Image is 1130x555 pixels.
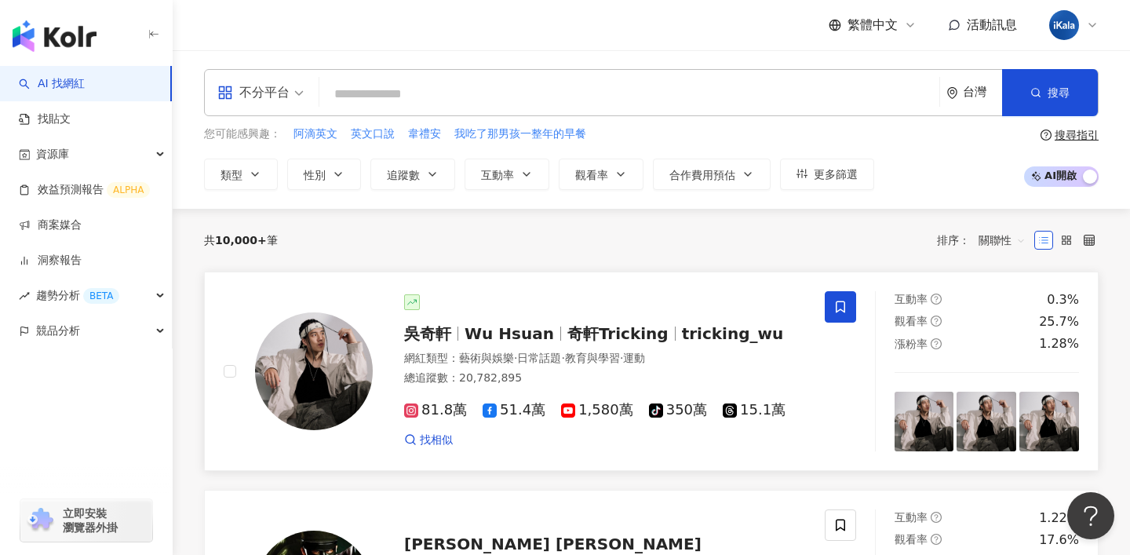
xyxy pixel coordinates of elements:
span: 互動率 [481,169,514,181]
button: 觀看率 [559,159,643,190]
img: chrome extension [25,508,56,533]
img: post-image [957,392,1016,451]
span: · [620,352,623,364]
span: rise [19,290,30,301]
span: 觀看率 [575,169,608,181]
a: searchAI 找網紅 [19,76,85,92]
span: 繁體中文 [847,16,898,34]
button: 合作費用預估 [653,159,771,190]
img: KOL Avatar [255,312,373,430]
button: 性別 [287,159,361,190]
img: cropped-ikala-app-icon-2.png [1049,10,1079,40]
img: post-image [895,392,954,451]
button: 更多篩選 [780,159,874,190]
span: 活動訊息 [967,17,1017,32]
button: 互動率 [465,159,549,190]
button: 阿滴英文 [293,126,338,143]
span: 奇軒Tricking [567,324,669,343]
div: BETA [83,288,119,304]
span: 更多篩選 [814,168,858,181]
span: 追蹤數 [387,169,420,181]
a: 效益預測報告ALPHA [19,182,150,198]
span: 350萬 [649,402,707,418]
div: 1.22% [1039,509,1079,527]
span: 吳奇軒 [404,324,451,343]
span: 搜尋 [1048,86,1070,99]
span: 運動 [623,352,645,364]
button: 搜尋 [1002,69,1098,116]
span: 性別 [304,169,326,181]
span: 我吃了那男孩一整年的早餐 [454,126,586,142]
span: 51.4萬 [483,402,545,418]
span: question-circle [931,512,942,523]
span: question-circle [1041,130,1052,141]
span: 10,000+ [215,234,267,246]
span: 互動率 [895,511,928,524]
button: 類型 [204,159,278,190]
span: 合作費用預估 [669,169,735,181]
img: logo [13,20,97,52]
span: Wu Hsuan [465,324,554,343]
span: 趨勢分析 [36,278,119,313]
span: 您可能感興趣： [204,126,281,142]
span: 日常話題 [517,352,561,364]
div: 17.6% [1039,531,1079,549]
span: 立即安裝 瀏覽器外掛 [63,506,118,535]
span: 1,580萬 [561,402,633,418]
span: 互動率 [895,293,928,305]
a: 商案媒合 [19,217,82,233]
button: 追蹤數 [370,159,455,190]
span: 觀看率 [895,315,928,327]
span: 漲粉率 [895,338,928,350]
iframe: Help Scout Beacon - Open [1067,492,1114,539]
span: 教育與學習 [565,352,620,364]
span: 15.1萬 [723,402,786,418]
span: · [514,352,517,364]
span: environment [946,87,958,99]
span: 觀看率 [895,533,928,546]
button: 我吃了那男孩一整年的早餐 [454,126,587,143]
button: 韋禮安 [407,126,442,143]
a: 找貼文 [19,111,71,127]
span: 英文口說 [351,126,395,142]
span: 類型 [221,169,242,181]
div: 排序： [937,228,1034,253]
div: 網紅類型 ： [404,351,806,367]
span: 競品分析 [36,313,80,349]
div: 總追蹤數 ： 20,782,895 [404,371,806,386]
span: · [561,352,564,364]
span: 阿滴英文 [293,126,337,142]
span: 資源庫 [36,137,69,172]
span: tricking_wu [682,324,784,343]
span: 藝術與娛樂 [459,352,514,364]
div: 台灣 [963,86,1002,99]
span: 韋禮安 [408,126,441,142]
a: 洞察報告 [19,253,82,268]
span: appstore [217,85,233,100]
a: chrome extension立即安裝 瀏覽器外掛 [20,499,152,542]
a: KOL Avatar吳奇軒Wu Hsuan奇軒Trickingtricking_wu網紅類型：藝術與娛樂·日常話題·教育與學習·運動總追蹤數：20,782,89581.8萬51.4萬1,580萬... [204,272,1099,471]
img: post-image [1019,392,1079,451]
span: [PERSON_NAME] [PERSON_NAME] [404,535,702,553]
button: 英文口說 [350,126,395,143]
div: 25.7% [1039,313,1079,330]
div: 1.28% [1039,335,1079,352]
a: 找相似 [404,433,453,448]
span: question-circle [931,316,942,327]
div: 0.3% [1047,291,1079,309]
span: question-circle [931,338,942,349]
span: question-circle [931,534,942,545]
div: 不分平台 [217,80,290,105]
span: 關聯性 [979,228,1026,253]
span: 找相似 [420,433,453,448]
span: question-circle [931,294,942,305]
span: 81.8萬 [404,402,467,418]
div: 搜尋指引 [1055,129,1099,141]
div: 共 筆 [204,234,278,246]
